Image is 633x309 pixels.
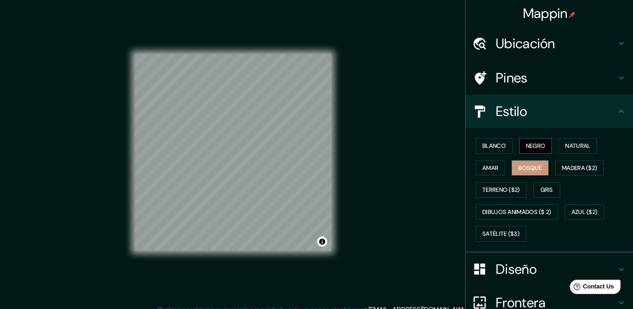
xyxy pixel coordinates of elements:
[466,61,633,95] div: Pines
[496,35,616,52] h4: Ubicación
[559,276,624,300] iframe: Help widget launcher
[512,160,548,176] button: Bosque
[523,5,568,22] font: Mappin
[526,141,546,151] font: Negro
[562,163,597,173] font: Madera ($2)
[466,252,633,286] div: Diseño
[565,204,605,220] button: Azul ($2)
[476,182,527,198] button: Terreno ($2)
[476,226,526,242] button: Satélite ($3)
[482,141,506,151] font: Blanco
[466,27,633,60] div: Ubicación
[496,103,616,120] h4: Estilo
[569,11,576,18] img: pin-icon.png
[541,185,553,195] font: Gris
[476,160,505,176] button: Amar
[466,95,633,128] div: Estilo
[555,160,604,176] button: Madera ($2)
[135,54,331,251] canvas: Mapa
[518,163,542,173] font: Bosque
[482,163,498,173] font: Amar
[496,261,616,278] h4: Diseño
[496,70,616,86] h4: Pines
[565,141,590,151] font: Natural
[519,138,552,154] button: Negro
[559,138,597,154] button: Natural
[476,138,513,154] button: Blanco
[482,229,520,239] font: Satélite ($3)
[482,185,520,195] font: Terreno ($2)
[482,207,551,217] font: Dibujos animados ($ 2)
[571,207,598,217] font: Azul ($2)
[476,204,558,220] button: Dibujos animados ($ 2)
[533,182,560,198] button: Gris
[317,237,327,247] button: Alternar atribución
